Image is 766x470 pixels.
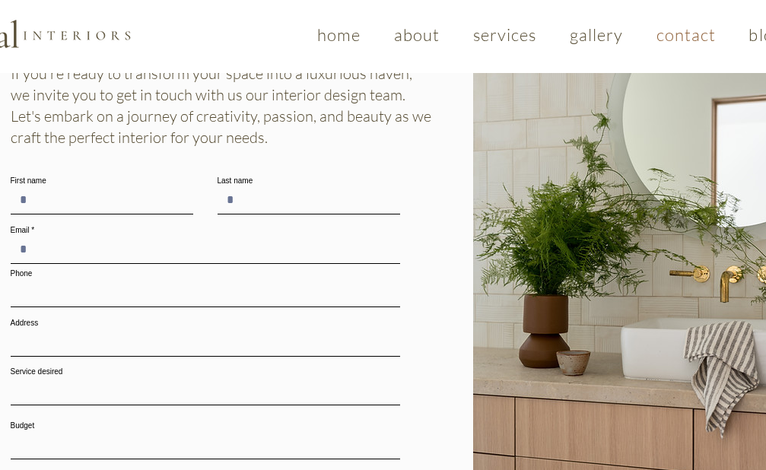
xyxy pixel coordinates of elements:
[11,368,400,376] label: Service desired
[656,24,717,45] span: contact
[11,270,400,278] label: Phone
[556,17,637,52] a: gallery
[570,24,624,45] span: gallery
[304,17,374,52] a: home
[380,17,453,52] a: about
[11,177,193,185] label: First name
[473,24,537,45] span: services
[317,24,361,45] span: home
[11,227,400,234] label: Email
[428,116,466,132] iframe: Pin to Pinterest
[11,319,400,327] label: Address
[11,422,400,430] label: Budget
[643,17,729,52] a: contact
[218,177,400,185] label: Last name
[459,17,550,52] a: services
[394,24,440,45] span: about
